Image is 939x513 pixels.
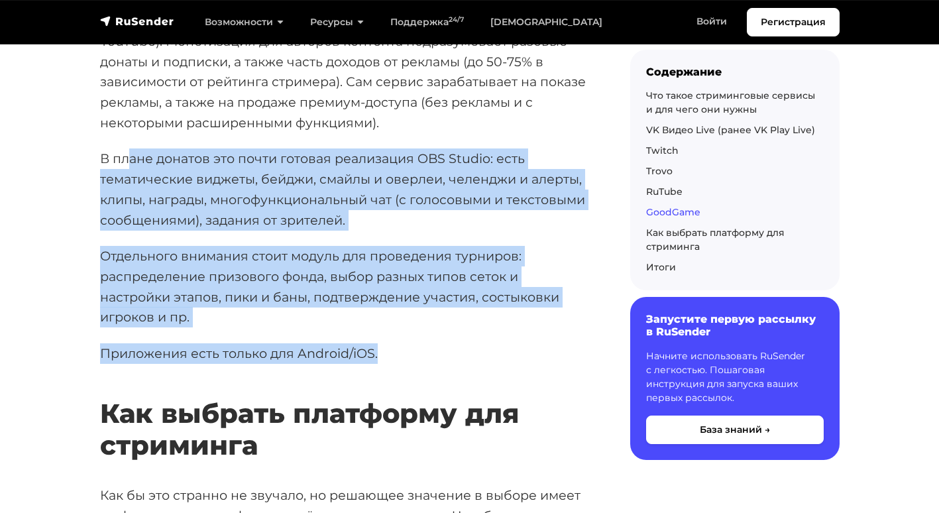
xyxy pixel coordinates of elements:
[646,227,785,253] a: Как выбрать платформу для стриминга
[100,343,588,364] p: Приложения есть только для Android/iOS.
[646,89,815,115] a: Что такое стриминговые сервисы и для чего они нужны
[646,165,673,177] a: Trovo
[100,246,588,327] p: Отдельного внимания стоит модуль для проведения турниров: распределение призового фонда, выбор ра...
[747,8,840,36] a: Регистрация
[100,148,588,230] p: В плане донатов это почти готовая реализация OBS Studio: есть тематические виджеты, бейджи, смайл...
[477,9,616,36] a: [DEMOGRAPHIC_DATA]
[646,349,824,405] p: Начните использовать RuSender с легкостью. Пошаговая инструкция для запуска ваших первых рассылок.
[100,15,174,28] img: RuSender
[646,124,815,136] a: VK Видео Live (ранее VK Play Live)
[646,261,676,273] a: Итоги
[646,416,824,444] button: База знаний →
[646,144,679,156] a: Twitch
[646,206,700,218] a: GoodGame
[630,297,840,459] a: Запустите первую рассылку в RuSender Начните использовать RuSender с легкостью. Пошаговая инструк...
[646,66,824,78] div: Содержание
[646,186,683,198] a: RuTube
[297,9,377,36] a: Ресурсы
[449,15,464,24] sup: 24/7
[192,9,297,36] a: Возможности
[100,359,588,461] h2: Как выбрать платформу для стриминга
[683,8,740,35] a: Войти
[377,9,477,36] a: Поддержка24/7
[646,313,824,338] h6: Запустите первую рассылку в RuSender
